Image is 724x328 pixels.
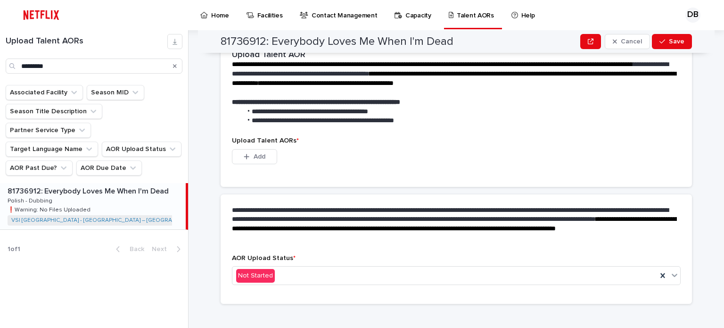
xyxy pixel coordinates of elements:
[6,85,83,100] button: Associated Facility
[232,255,296,261] span: AOR Upload Status
[108,245,148,253] button: Back
[19,6,64,25] img: ifQbXi3ZQGMSEF7WDB7W
[254,153,265,160] span: Add
[87,85,144,100] button: Season MID
[221,35,453,49] h2: 81736912: Everybody Loves Me When I'm Dead
[232,50,305,60] h2: Upload Talent AOR
[605,34,650,49] button: Cancel
[8,196,54,204] p: Polish - Dubbing
[232,149,277,164] button: Add
[621,38,642,45] span: Cancel
[6,104,102,119] button: Season Title Description
[6,36,167,47] h1: Upload Talent AORs
[669,38,684,45] span: Save
[6,160,73,176] button: AOR Past Due?
[8,185,171,196] p: 81736912: Everybody Loves Me When I'm Dead
[124,246,144,252] span: Back
[102,142,181,157] button: AOR Upload Status
[148,245,188,253] button: Next
[11,217,204,224] a: VSI [GEOGRAPHIC_DATA] - [GEOGRAPHIC_DATA] – [GEOGRAPHIC_DATA]
[685,8,700,23] div: DB
[652,34,692,49] button: Save
[6,142,98,157] button: Target Language Name
[6,59,182,74] input: Search
[8,205,92,213] p: ❗️Warning: No Files Uploaded
[152,246,173,252] span: Next
[232,137,299,144] span: Upload Talent AORs
[6,123,91,138] button: Partner Service Type
[236,269,275,283] div: Not Started
[76,160,142,176] button: AOR Due Date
